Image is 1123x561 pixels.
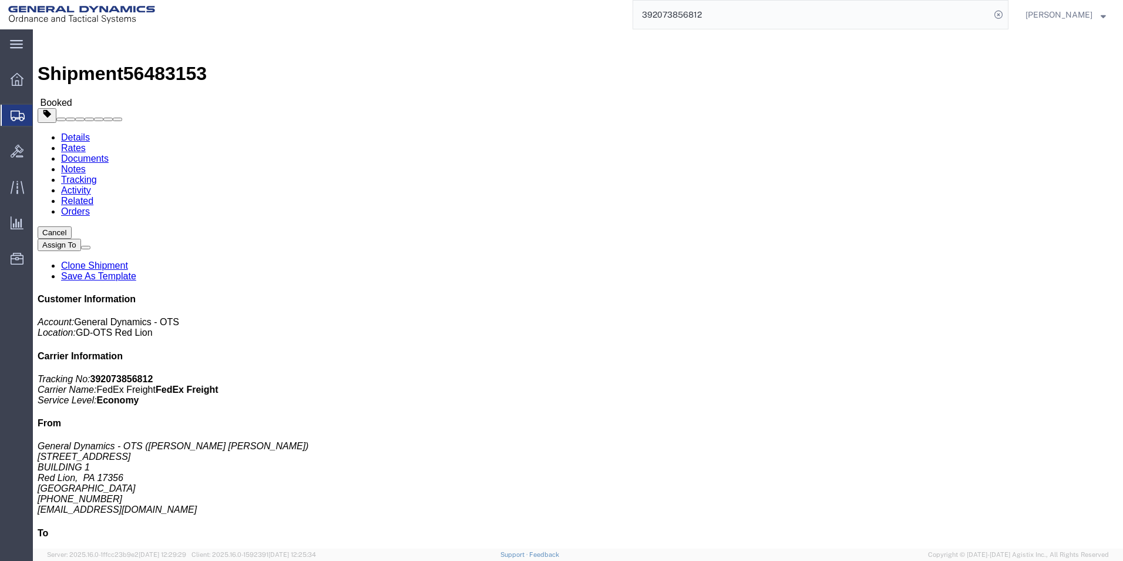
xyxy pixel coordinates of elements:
[1026,8,1092,21] span: Perry Murray
[633,1,990,29] input: Search for shipment number, reference number
[8,6,155,24] img: logo
[139,551,186,558] span: [DATE] 12:29:29
[529,551,559,558] a: Feedback
[47,551,186,558] span: Server: 2025.16.0-1ffcc23b9e2
[191,551,316,558] span: Client: 2025.16.0-1592391
[928,550,1109,560] span: Copyright © [DATE]-[DATE] Agistix Inc., All Rights Reserved
[33,29,1123,549] iframe: FS Legacy Container
[500,551,530,558] a: Support
[268,551,316,558] span: [DATE] 12:25:34
[1025,8,1107,22] button: [PERSON_NAME]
